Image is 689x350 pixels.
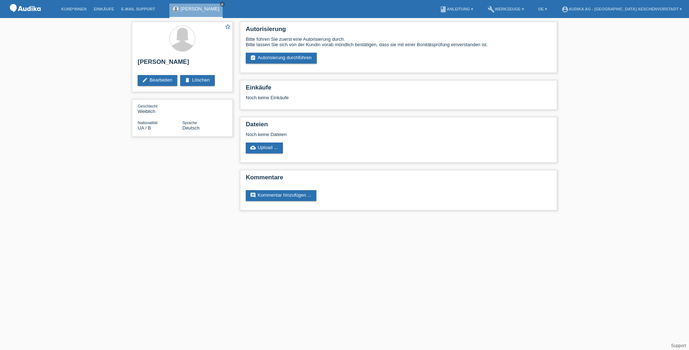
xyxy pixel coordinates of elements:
[484,7,528,11] a: buildWerkzeuge ▾
[225,23,231,30] i: star_border
[246,190,316,201] a: commentKommentar hinzufügen ...
[246,121,551,132] h2: Dateien
[220,2,225,7] a: close
[180,75,215,86] a: deleteLöschen
[246,84,551,95] h2: Einkäufe
[246,26,551,36] h2: Autorisierung
[138,125,151,131] span: Ukraine / B / 01.09.2002
[246,53,317,64] a: assignment_turned_inAutorisierung durchführen
[561,6,569,13] i: account_circle
[181,6,219,12] a: [PERSON_NAME]
[138,58,227,69] h2: [PERSON_NAME]
[440,6,447,13] i: book
[436,7,477,11] a: bookAnleitung ▾
[118,7,159,11] a: E-Mail Support
[138,103,182,114] div: Weiblich
[138,75,177,86] a: editBearbeiten
[182,121,197,125] span: Sprache
[246,36,551,47] div: Bitte führen Sie zuerst eine Autorisierung durch. Bitte lassen Sie sich von der Kundin vorab münd...
[250,145,256,150] i: cloud_upload
[225,23,231,31] a: star_border
[535,7,551,11] a: DE ▾
[488,6,495,13] i: build
[250,192,256,198] i: comment
[246,174,551,185] h2: Kommentare
[90,7,117,11] a: Einkäufe
[138,121,157,125] span: Nationalität
[142,77,148,83] i: edit
[185,77,190,83] i: delete
[58,7,90,11] a: Kund*innen
[138,104,157,108] span: Geschlecht
[246,95,551,106] div: Noch keine Einkäufe
[221,3,224,6] i: close
[182,125,200,131] span: Deutsch
[7,14,43,19] a: POS — MF Group
[246,143,283,153] a: cloud_uploadUpload ...
[250,55,256,61] i: assignment_turned_in
[671,343,686,348] a: Support
[246,132,466,137] div: Noch keine Dateien
[558,7,685,11] a: account_circleAudika AG - [GEOGRAPHIC_DATA] Aeschenvorstadt ▾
